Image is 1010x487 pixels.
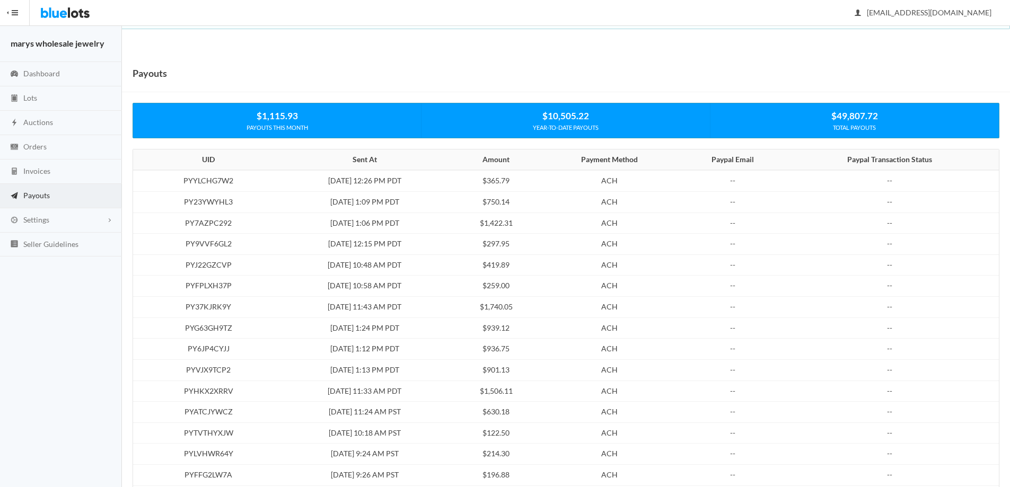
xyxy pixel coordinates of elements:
[540,254,679,276] td: ACH
[277,317,452,339] td: [DATE] 1:24 PM PDT
[679,192,787,213] td: --
[679,317,787,339] td: --
[133,380,277,402] td: PYHKX2XRRV
[540,234,679,255] td: ACH
[133,254,277,276] td: PYJ22GZCVP
[679,339,787,360] td: --
[133,192,277,213] td: PY23YWYHL3
[23,69,60,78] span: Dashboard
[787,234,999,255] td: --
[452,192,540,213] td: $750.14
[9,69,20,79] ion-icon: speedometer
[133,444,277,465] td: PYLVHWR64Y
[679,444,787,465] td: --
[787,149,999,171] th: Paypal Transaction Status
[787,170,999,191] td: --
[23,191,50,200] span: Payouts
[277,212,452,234] td: [DATE] 1:06 PM PDT
[452,402,540,423] td: $630.18
[452,170,540,191] td: $365.79
[452,254,540,276] td: $419.89
[277,234,452,255] td: [DATE] 12:15 PM PDT
[452,276,540,297] td: $259.00
[9,191,20,201] ion-icon: paper plane
[277,464,452,485] td: [DATE] 9:26 AM PST
[679,149,787,171] th: Paypal Email
[540,339,679,360] td: ACH
[452,464,540,485] td: $196.88
[710,123,999,132] div: TOTAL PAYOUTS
[542,110,589,121] strong: $10,505.22
[133,317,277,339] td: PYG63GH9TZ
[277,192,452,213] td: [DATE] 1:09 PM PDT
[277,339,452,360] td: [DATE] 1:12 PM PDT
[540,444,679,465] td: ACH
[133,339,277,360] td: PY6JP4CYJJ
[540,212,679,234] td: ACH
[133,297,277,318] td: PY37KJRK9Y
[23,166,50,175] span: Invoices
[679,402,787,423] td: --
[787,192,999,213] td: --
[853,8,863,19] ion-icon: person
[277,359,452,380] td: [DATE] 1:13 PM PDT
[9,240,20,250] ion-icon: list box
[787,380,999,402] td: --
[133,464,277,485] td: PYFFG2LW7A
[133,212,277,234] td: PY7AZPC292
[133,149,277,171] th: UID
[452,380,540,402] td: $1,506.11
[133,65,167,81] h1: Payouts
[679,212,787,234] td: --
[452,317,540,339] td: $939.12
[133,170,277,191] td: PYYLCHG7W2
[133,359,277,380] td: PYVJX9TCP2
[133,234,277,255] td: PY9VVF6GL2
[133,422,277,444] td: PYTVTHYXJW
[452,149,540,171] th: Amount
[787,317,999,339] td: --
[277,422,452,444] td: [DATE] 10:18 AM PST
[23,118,53,127] span: Auctions
[540,422,679,444] td: ACH
[540,192,679,213] td: ACH
[11,38,104,48] strong: marys wholesale jewelry
[277,444,452,465] td: [DATE] 9:24 AM PST
[679,234,787,255] td: --
[277,402,452,423] td: [DATE] 11:24 AM PST
[452,212,540,234] td: $1,422.31
[540,276,679,297] td: ACH
[787,359,999,380] td: --
[679,359,787,380] td: --
[133,402,277,423] td: PYATCJYWCZ
[9,94,20,104] ion-icon: clipboard
[540,317,679,339] td: ACH
[9,118,20,128] ion-icon: flash
[452,339,540,360] td: $936.75
[9,216,20,226] ion-icon: cog
[540,359,679,380] td: ACH
[9,143,20,153] ion-icon: cash
[855,8,991,17] span: [EMAIL_ADDRESS][DOMAIN_NAME]
[277,276,452,297] td: [DATE] 10:58 AM PDT
[679,170,787,191] td: --
[421,123,709,132] div: YEAR-TO-DATE PAYOUTS
[23,215,49,224] span: Settings
[23,142,47,151] span: Orders
[540,170,679,191] td: ACH
[679,276,787,297] td: --
[452,359,540,380] td: $901.13
[277,380,452,402] td: [DATE] 11:33 AM PDT
[679,464,787,485] td: --
[9,167,20,177] ion-icon: calculator
[540,297,679,318] td: ACH
[787,297,999,318] td: --
[452,422,540,444] td: $122.50
[787,339,999,360] td: --
[679,422,787,444] td: --
[540,380,679,402] td: ACH
[133,123,421,132] div: PAYOUTS THIS MONTH
[257,110,298,121] strong: $1,115.93
[277,297,452,318] td: [DATE] 11:43 AM PDT
[540,149,679,171] th: Payment Method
